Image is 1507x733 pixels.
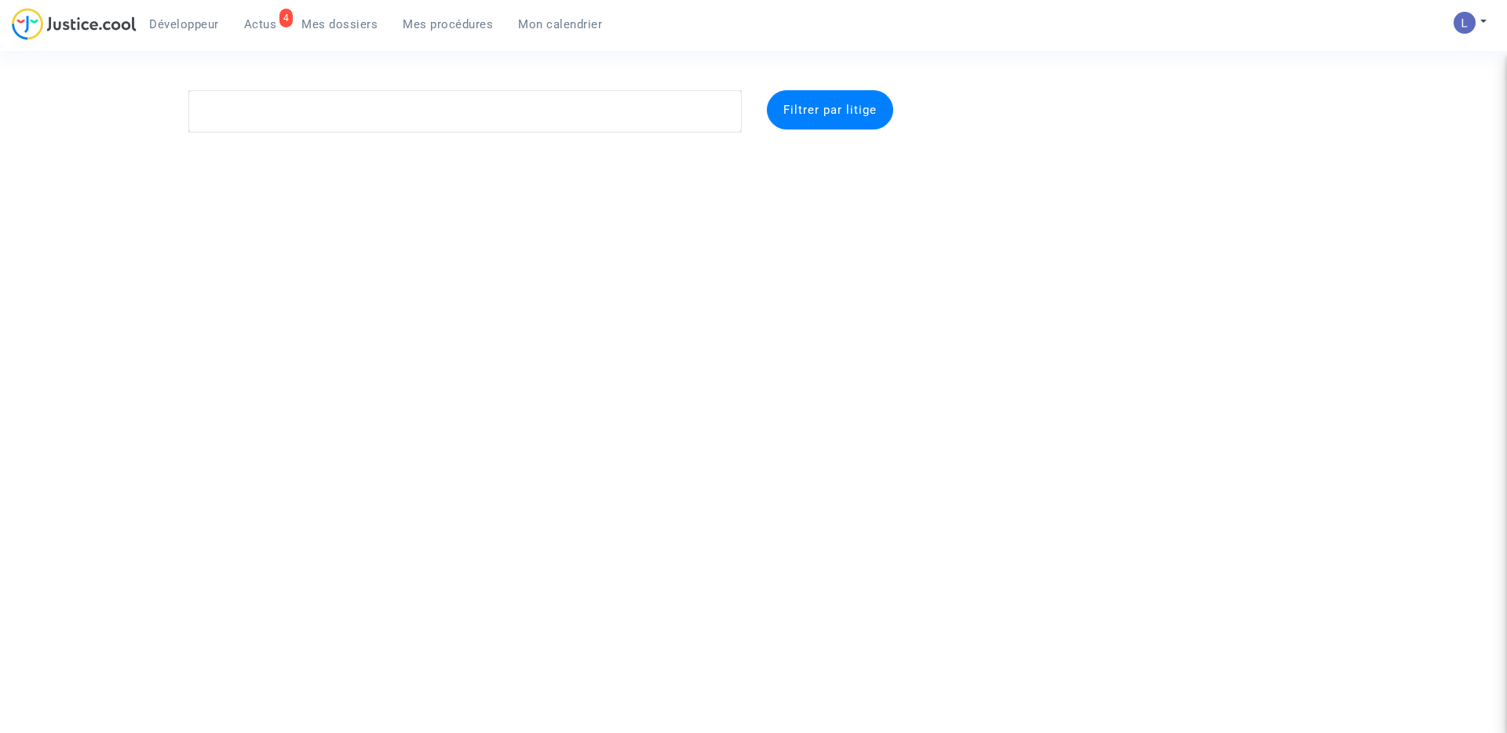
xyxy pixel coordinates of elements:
a: Mes dossiers [289,13,390,36]
span: Développeur [149,17,219,31]
img: jc-logo.svg [12,8,137,40]
div: 4 [279,9,294,27]
a: 4Actus [232,13,290,36]
a: Développeur [137,13,232,36]
a: Mes procédures [390,13,505,36]
span: Mon calendrier [518,17,602,31]
span: Actus [244,17,277,31]
span: Mes dossiers [301,17,378,31]
img: AATXAJzI13CaqkJmx-MOQUbNyDE09GJ9dorwRvFSQZdH=s96-c [1454,12,1476,34]
a: Mon calendrier [505,13,615,36]
span: Filtrer par litige [783,103,877,117]
span: Mes procédures [403,17,493,31]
